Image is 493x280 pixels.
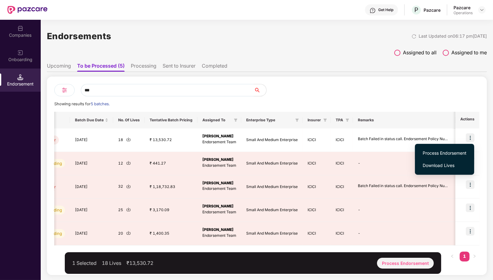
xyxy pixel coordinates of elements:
[7,6,48,14] img: New Pazcare Logo
[118,231,140,236] div: 20
[202,118,231,123] span: Assigned To
[447,252,457,261] button: left
[61,86,68,94] img: svg+xml;base64,PHN2ZyB4bWxucz0iaHR0cDovL3d3dy53My5vcmcvMjAwMC9zdmciIHdpZHRoPSIyNCIgaGVpZ2h0PSIyNC...
[353,112,455,128] th: Remarks
[118,161,140,166] div: 12
[450,254,454,258] span: left
[102,260,121,266] div: 18 Lives
[126,137,131,142] img: svg+xml;base64,PHN2ZyBpZD0iRG93bmxvYWQtMjR4MjQiIHhtbG5zPSJodHRwOi8vd3d3LnczLm9yZy8yMDAwL3N2ZyIgd2...
[403,49,437,56] span: Assigned to all
[77,63,125,72] li: To be Processed (5)
[241,175,303,199] td: Small And Medium Enterprise
[163,63,196,72] li: Sent to Insurer
[423,150,466,157] span: Process Endorsement
[454,5,473,10] div: Pazcare
[322,116,328,124] span: filter
[295,118,299,122] span: filter
[479,7,484,12] img: svg+xml;base64,PHN2ZyBpZD0iRHJvcGRvd24tMzJ4MzIiIHhtbG5zPSJodHRwOi8vd3d3LnczLm9yZy8yMDAwL3N2ZyIgd2...
[358,183,450,189] div: Batch Failed in status call. Endorsement Policy Number not generated. process failed-endorsement ...
[378,7,393,12] div: Get Help
[454,10,473,15] div: Operations
[303,128,331,152] td: ICICI
[202,134,234,138] b: [PERSON_NAME]
[308,118,321,123] span: Insurer
[126,231,131,235] img: svg+xml;base64,PHN2ZyBpZD0iRG93bmxvYWQtMjR4MjQiIHhtbG5zPSJodHRwOi8vd3d3LnczLm9yZy8yMDAwL3N2ZyIgd2...
[358,231,450,236] div: -
[331,199,353,222] td: ICICI
[344,116,350,124] span: filter
[331,222,353,245] td: ICICI
[455,112,479,128] th: Actions
[145,152,197,175] td: ₹ 441.27
[75,118,104,123] span: Batch Due Date
[470,252,479,261] li: Next Page
[70,112,113,128] th: Batch Due Date
[126,260,153,266] div: ₹13,530.72
[70,199,113,222] td: [DATE]
[126,207,131,212] img: svg+xml;base64,PHN2ZyBpZD0iRG93bmxvYWQtMjR4MjQiIHhtbG5zPSJodHRwOi8vd3d3LnczLm9yZy8yMDAwL3N2ZyIgd2...
[466,227,474,236] img: icon
[202,63,227,72] li: Completed
[145,128,197,152] td: ₹ 13,530.72
[241,152,303,175] td: Small And Medium Enterprise
[370,7,376,14] img: svg+xml;base64,PHN2ZyBpZD0iSGVscC0zMngzMiIgeG1sbnM9Imh0dHA6Ly93d3cudzMub3JnLzIwMDAvc3ZnIiB3aWR0aD...
[234,118,238,122] span: filter
[202,227,234,232] b: [PERSON_NAME]
[447,252,457,261] li: Previous Page
[303,199,331,222] td: ICICI
[323,118,327,122] span: filter
[202,139,236,145] p: Endorsement Team
[303,152,331,175] td: ICICI
[254,88,266,93] span: search
[358,207,450,213] div: -
[202,233,236,239] p: Endorsement Team
[241,128,303,152] td: Small And Medium Enterprise
[72,260,97,266] div: 1 Selected
[303,222,331,245] td: ICICI
[91,102,110,106] span: 5 batches.
[412,34,416,39] img: svg+xml;base64,PHN2ZyBpZD0iUmVsb2FkLTMyeDMyIiB4bWxucz0iaHR0cDovL3d3dy53My5vcmcvMjAwMC9zdmciIHdpZH...
[331,175,353,199] td: ICICI
[118,207,140,213] div: 25
[118,184,140,190] div: 32
[466,180,474,189] img: icon
[331,128,353,152] td: ICICI
[460,252,470,261] a: 1
[145,199,197,222] td: ₹ 3,170.09
[419,33,487,40] div: Last Updated on 06:17 pm[DATE]
[17,25,23,31] img: svg+xml;base64,PHN2ZyBpZD0iQ29tcGFuaWVzIiB4bWxucz0iaHR0cDovL3d3dy53My5vcmcvMjAwMC9zdmciIHdpZHRoPS...
[70,128,113,152] td: [DATE]
[377,258,434,269] div: Process Endorsement
[17,74,23,80] img: svg+xml;base64,PHN2ZyB3aWR0aD0iMTQuNSIgaGVpZ2h0PSIxNC41IiB2aWV3Qm94PSIwIDAgMTYgMTYiIGZpbGw9Im5vbm...
[470,252,479,261] button: right
[126,184,131,189] img: svg+xml;base64,PHN2ZyBpZD0iRG93bmxvYWQtMjR4MjQiIHhtbG5zPSJodHRwOi8vd3d3LnczLm9yZy8yMDAwL3N2ZyIgd2...
[241,222,303,245] td: Small And Medium Enterprise
[414,6,418,14] span: P
[70,222,113,245] td: [DATE]
[346,118,349,122] span: filter
[54,102,110,106] span: Showing results for
[70,175,113,199] td: [DATE]
[424,7,441,13] div: Pazcare
[17,50,23,56] img: svg+xml;base64,PHN2ZyB3aWR0aD0iMjAiIGhlaWdodD0iMjAiIHZpZXdCb3g9IjAgMCAyMCAyMCIgZmlsbD0ibm9uZSIgeG...
[202,157,234,162] b: [PERSON_NAME]
[118,137,140,143] div: 18
[336,118,343,123] span: TPA
[233,116,239,124] span: filter
[202,181,234,185] b: [PERSON_NAME]
[202,209,236,215] p: Endorsement Team
[358,161,450,166] div: -
[466,203,474,212] img: icon
[466,133,474,142] img: icon
[358,136,450,142] div: Batch Failed in status call. Endorsement Policy Number not generated. process failed-endorsement ...
[451,49,487,56] span: Assigned to me
[70,152,113,175] td: [DATE]
[113,112,145,128] th: No. Of Lives
[246,118,293,123] span: Enterprise Type
[254,84,267,96] button: search
[303,175,331,199] td: ICICI
[126,161,131,165] img: svg+xml;base64,PHN2ZyBpZD0iRG93bmxvYWQtMjR4MjQiIHhtbG5zPSJodHRwOi8vd3d3LnczLm9yZy8yMDAwL3N2ZyIgd2...
[241,199,303,222] td: Small And Medium Enterprise
[145,222,197,245] td: ₹ 1,400.35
